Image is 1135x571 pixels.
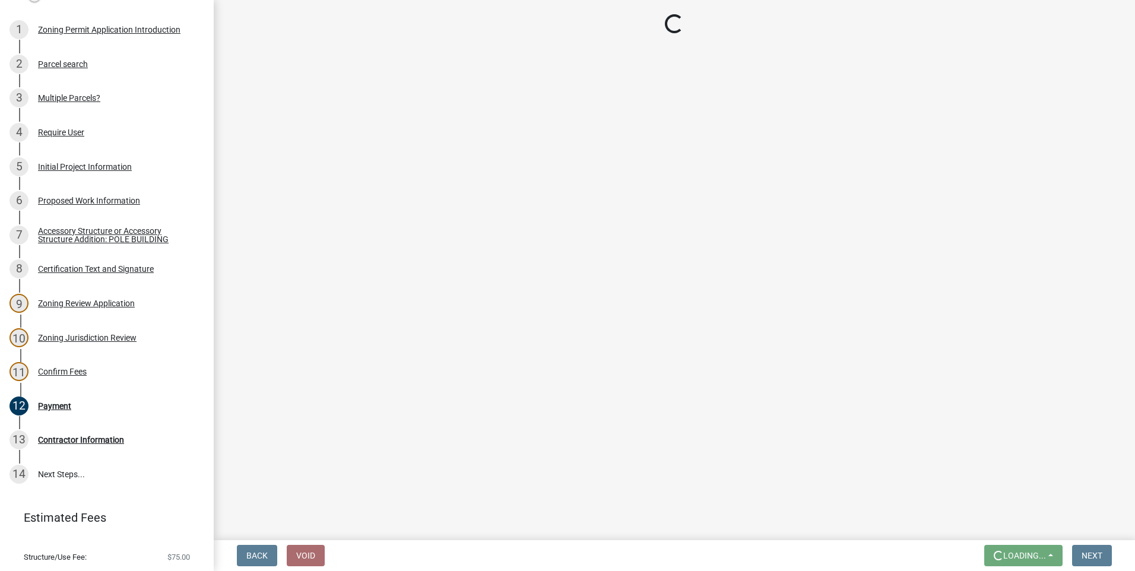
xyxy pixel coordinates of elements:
button: Void [287,545,325,566]
div: 4 [9,123,28,142]
span: Structure/Use Fee: [24,553,87,561]
div: 14 [9,465,28,484]
button: Back [237,545,277,566]
div: 5 [9,157,28,176]
div: Parcel search [38,60,88,68]
div: 6 [9,191,28,210]
a: Estimated Fees [9,506,195,529]
div: Payment [38,402,71,410]
div: Initial Project Information [38,163,132,171]
div: Proposed Work Information [38,196,140,205]
div: 10 [9,328,28,347]
div: 7 [9,226,28,245]
div: Multiple Parcels? [38,94,100,102]
div: Zoning Permit Application Introduction [38,26,180,34]
div: 9 [9,294,28,313]
button: Loading... [984,545,1063,566]
div: Certification Text and Signature [38,265,154,273]
div: 2 [9,55,28,74]
button: Next [1072,545,1112,566]
div: 3 [9,88,28,107]
div: 12 [9,396,28,415]
div: Contractor Information [38,436,124,444]
div: 8 [9,259,28,278]
span: $75.00 [167,553,190,561]
div: Accessory Structure or Accessory Structure Addition: POLE BUILDING [38,227,195,243]
div: 13 [9,430,28,449]
div: Confirm Fees [38,367,87,376]
div: 11 [9,362,28,381]
div: Zoning Jurisdiction Review [38,334,137,342]
span: Back [246,551,268,560]
div: 1 [9,20,28,39]
div: Require User [38,128,84,137]
span: Next [1082,551,1102,560]
div: Zoning Review Application [38,299,135,307]
span: Loading... [1003,551,1046,560]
